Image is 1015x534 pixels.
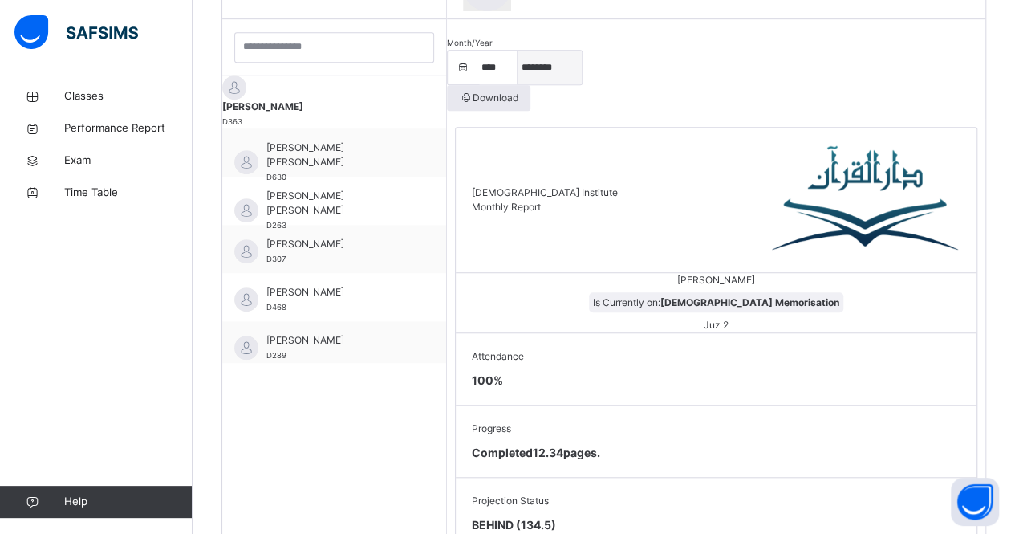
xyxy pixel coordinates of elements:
img: safsims [14,15,138,49]
span: Classes [64,88,193,104]
span: [PERSON_NAME] [PERSON_NAME] [266,141,410,169]
span: D307 [266,255,286,263]
span: D363 [222,117,242,126]
b: [DEMOGRAPHIC_DATA] Memorisation [660,296,839,308]
span: [PERSON_NAME] [677,274,755,286]
button: Open asap [951,478,999,526]
span: Help [64,494,192,510]
span: Exam [64,153,193,169]
span: D468 [266,303,286,312]
img: default.svg [234,198,258,222]
span: 100 % [472,373,503,387]
img: default.svg [234,287,258,312]
span: Completed 12.34 pages. [472,446,600,459]
span: [DEMOGRAPHIC_DATA] Institute [472,186,618,198]
span: Is Currently on: [589,292,843,312]
span: [PERSON_NAME] [266,285,410,300]
span: Monthly Report [472,201,541,213]
span: Download [459,91,518,105]
span: Juz 2 [700,315,733,335]
span: [PERSON_NAME] [PERSON_NAME] [266,189,410,218]
span: [PERSON_NAME] [266,237,410,251]
span: D289 [266,351,286,360]
span: Attendance [472,349,960,364]
span: Projection Status [472,494,960,508]
img: default.svg [222,75,246,100]
span: Month/Year [447,38,493,47]
span: D263 [266,221,286,230]
span: D630 [266,173,286,181]
span: Performance Report [64,120,193,137]
img: Darul Quran Institute [772,144,960,256]
span: [PERSON_NAME] [222,100,446,114]
span: BEHIND (134.5) [472,516,960,533]
span: Progress [472,422,960,436]
img: default.svg [234,150,258,174]
img: default.svg [234,239,258,263]
span: [PERSON_NAME] [266,333,410,348]
span: Time Table [64,185,193,201]
img: default.svg [234,336,258,360]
